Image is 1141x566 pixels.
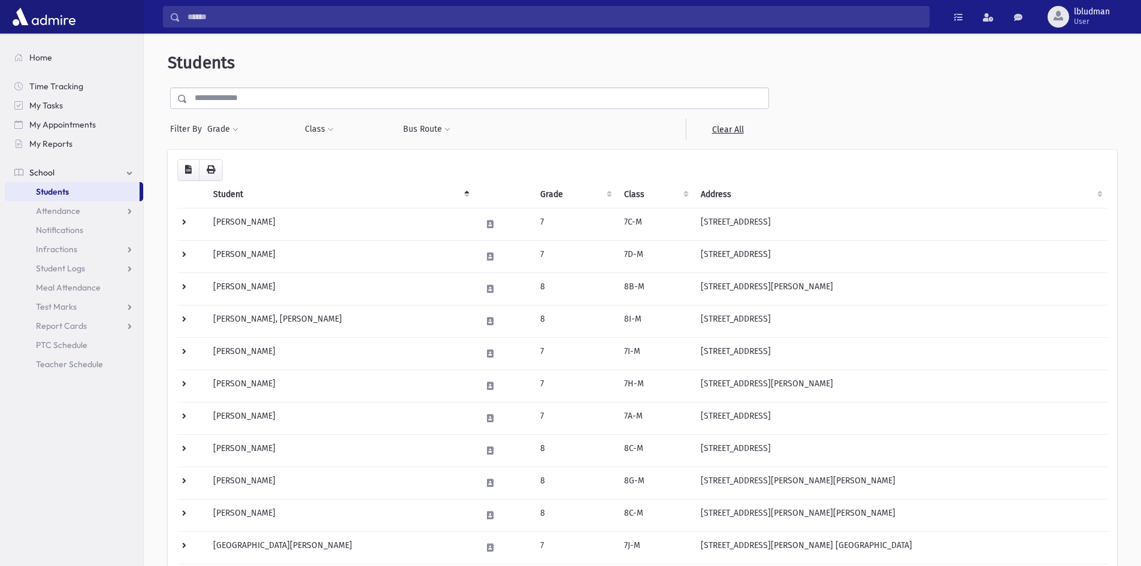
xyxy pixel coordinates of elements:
[206,240,474,273] td: [PERSON_NAME]
[533,434,617,467] td: 8
[694,434,1107,467] td: [STREET_ADDRESS]
[206,337,474,370] td: [PERSON_NAME]
[36,244,77,255] span: Infractions
[617,240,694,273] td: 7D-M
[617,305,694,337] td: 8I-M
[533,240,617,273] td: 7
[686,119,769,140] a: Clear All
[29,138,72,149] span: My Reports
[206,402,474,434] td: [PERSON_NAME]
[304,119,334,140] button: Class
[5,48,143,67] a: Home
[36,301,77,312] span: Test Marks
[533,402,617,434] td: 7
[207,119,239,140] button: Grade
[36,186,69,197] span: Students
[206,467,474,499] td: [PERSON_NAME]
[5,335,143,355] a: PTC Schedule
[36,320,87,331] span: Report Cards
[206,181,474,208] th: Student: activate to sort column descending
[29,81,83,92] span: Time Tracking
[5,316,143,335] a: Report Cards
[206,499,474,531] td: [PERSON_NAME]
[5,220,143,240] a: Notifications
[36,359,103,370] span: Teacher Schedule
[694,273,1107,305] td: [STREET_ADDRESS][PERSON_NAME]
[694,531,1107,564] td: [STREET_ADDRESS][PERSON_NAME] [GEOGRAPHIC_DATA]
[694,499,1107,531] td: [STREET_ADDRESS][PERSON_NAME][PERSON_NAME]
[206,531,474,564] td: [GEOGRAPHIC_DATA][PERSON_NAME]
[180,6,929,28] input: Search
[617,467,694,499] td: 8G-M
[36,282,101,293] span: Meal Attendance
[206,305,474,337] td: [PERSON_NAME], [PERSON_NAME]
[402,119,451,140] button: Bus Route
[617,208,694,240] td: 7C-M
[694,337,1107,370] td: [STREET_ADDRESS]
[533,337,617,370] td: 7
[170,123,207,135] span: Filter By
[533,273,617,305] td: 8
[206,273,474,305] td: [PERSON_NAME]
[533,370,617,402] td: 7
[617,370,694,402] td: 7H-M
[5,355,143,374] a: Teacher Schedule
[206,370,474,402] td: [PERSON_NAME]
[694,181,1107,208] th: Address: activate to sort column ascending
[617,434,694,467] td: 8C-M
[694,305,1107,337] td: [STREET_ADDRESS]
[694,240,1107,273] td: [STREET_ADDRESS]
[36,225,83,235] span: Notifications
[36,263,85,274] span: Student Logs
[206,434,474,467] td: [PERSON_NAME]
[533,531,617,564] td: 7
[5,259,143,278] a: Student Logs
[5,115,143,134] a: My Appointments
[617,181,694,208] th: Class: activate to sort column ascending
[5,96,143,115] a: My Tasks
[36,205,80,216] span: Attendance
[29,100,63,111] span: My Tasks
[533,499,617,531] td: 8
[177,159,199,181] button: CSV
[5,278,143,297] a: Meal Attendance
[694,208,1107,240] td: [STREET_ADDRESS]
[199,159,223,181] button: Print
[29,52,52,63] span: Home
[5,77,143,96] a: Time Tracking
[5,240,143,259] a: Infractions
[533,181,617,208] th: Grade: activate to sort column ascending
[29,119,96,130] span: My Appointments
[694,402,1107,434] td: [STREET_ADDRESS]
[533,467,617,499] td: 8
[694,370,1107,402] td: [STREET_ADDRESS][PERSON_NAME]
[533,208,617,240] td: 7
[5,163,143,182] a: School
[1074,7,1110,17] span: lbludman
[533,305,617,337] td: 8
[5,182,140,201] a: Students
[617,499,694,531] td: 8C-M
[617,402,694,434] td: 7A-M
[694,467,1107,499] td: [STREET_ADDRESS][PERSON_NAME][PERSON_NAME]
[206,208,474,240] td: [PERSON_NAME]
[29,167,55,178] span: School
[36,340,87,350] span: PTC Schedule
[617,531,694,564] td: 7J-M
[617,273,694,305] td: 8B-M
[5,201,143,220] a: Attendance
[10,5,78,29] img: AdmirePro
[617,337,694,370] td: 7I-M
[1074,17,1110,26] span: User
[168,53,235,72] span: Students
[5,297,143,316] a: Test Marks
[5,134,143,153] a: My Reports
